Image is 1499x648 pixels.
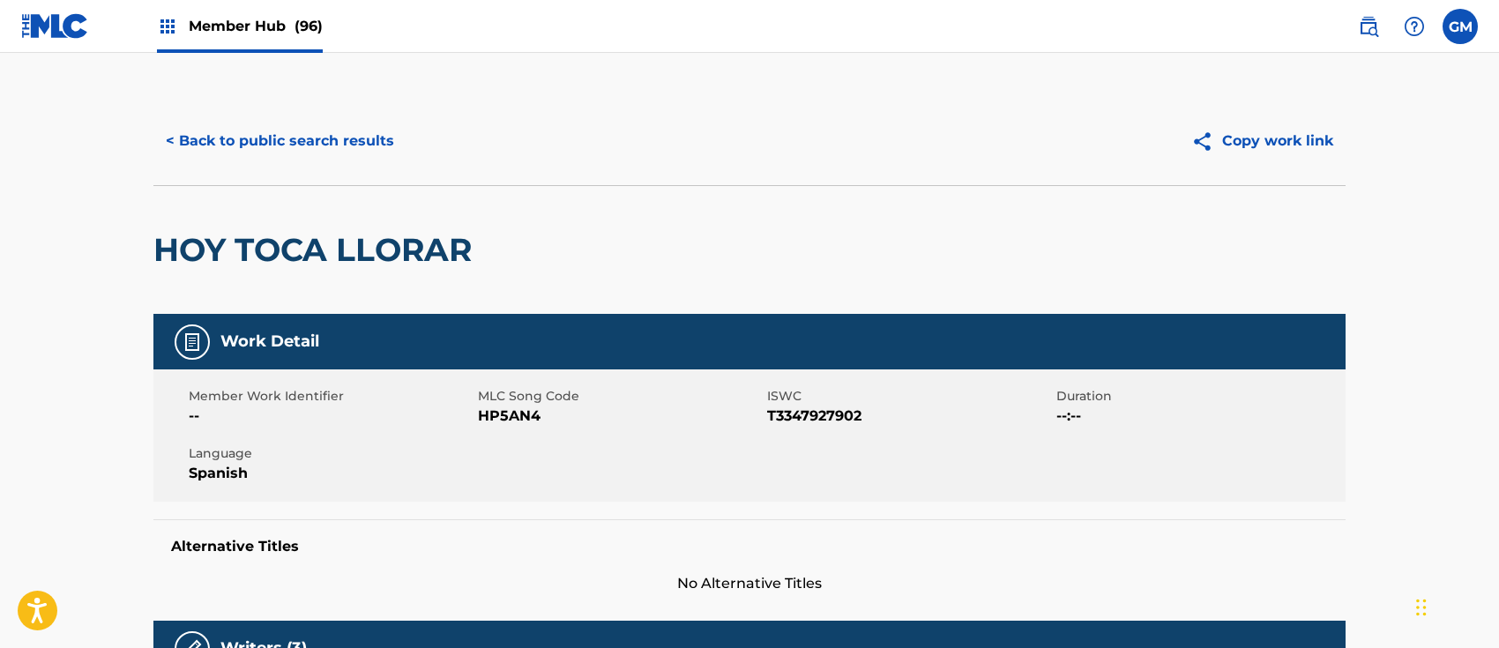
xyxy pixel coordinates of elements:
h2: HOY TOCA LLORAR [153,230,481,270]
img: help [1404,16,1425,37]
span: No Alternative Titles [153,573,1346,594]
a: Public Search [1351,9,1386,44]
span: -- [189,406,474,427]
span: (96) [295,18,323,34]
div: Drag [1416,581,1427,634]
span: Member Hub [189,16,323,36]
button: Copy work link [1179,119,1346,163]
span: Member Work Identifier [189,387,474,406]
img: Copy work link [1191,130,1222,153]
img: Work Detail [182,331,203,353]
span: ISWC [767,387,1052,406]
img: search [1358,16,1379,37]
div: Help [1397,9,1432,44]
h5: Alternative Titles [171,538,1328,555]
span: MLC Song Code [478,387,763,406]
div: User Menu [1443,9,1478,44]
span: Duration [1056,387,1341,406]
span: HP5AN4 [478,406,763,427]
img: Top Rightsholders [157,16,178,37]
iframe: Chat Widget [1411,563,1499,648]
iframe: Resource Center [1450,405,1499,547]
h5: Work Detail [220,331,319,352]
span: --:-- [1056,406,1341,427]
span: Spanish [189,463,474,484]
span: Language [189,444,474,463]
button: < Back to public search results [153,119,406,163]
img: MLC Logo [21,13,89,39]
span: T3347927902 [767,406,1052,427]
